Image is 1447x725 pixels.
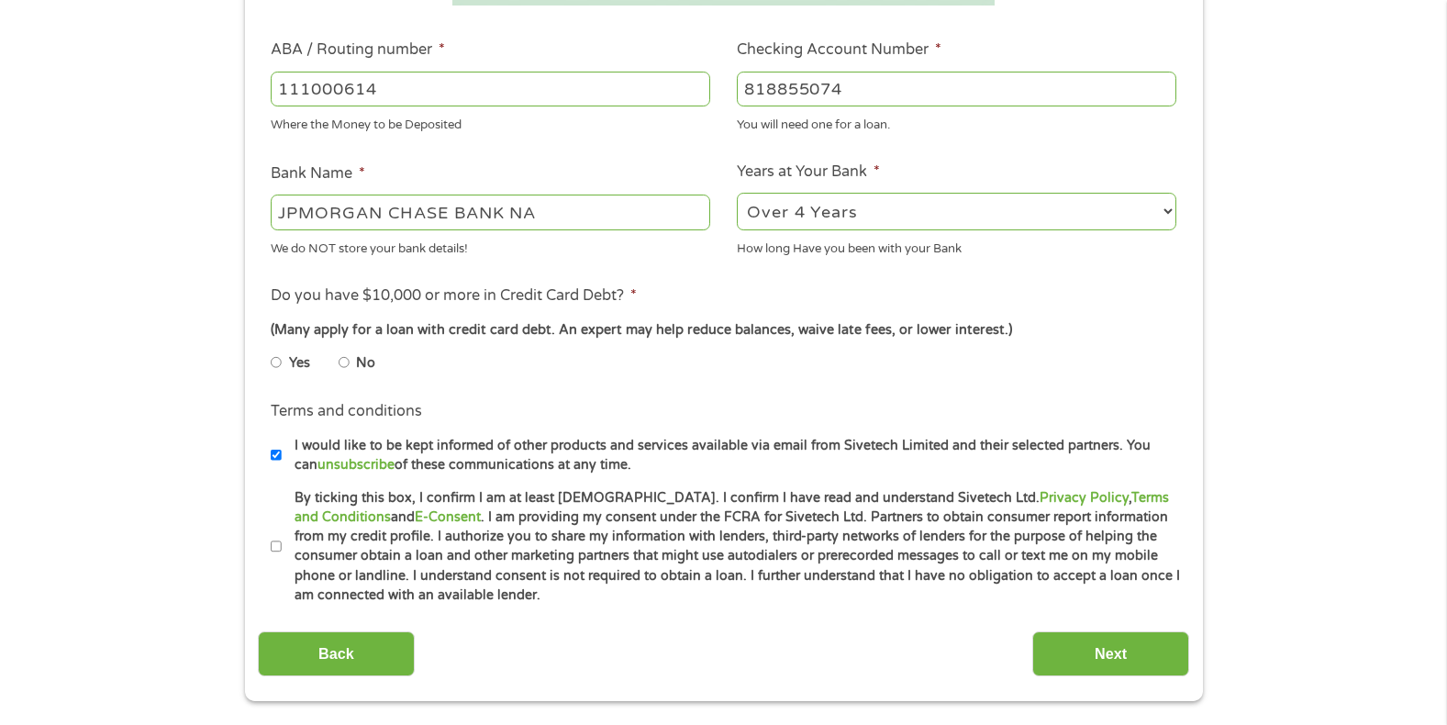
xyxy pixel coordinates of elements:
[737,72,1176,106] input: 345634636
[737,40,941,60] label: Checking Account Number
[295,490,1169,525] a: Terms and Conditions
[271,286,637,306] label: Do you have $10,000 or more in Credit Card Debt?
[271,164,365,184] label: Bank Name
[289,353,310,374] label: Yes
[1040,490,1129,506] a: Privacy Policy
[271,110,710,135] div: Where the Money to be Deposited
[282,436,1182,475] label: I would like to be kept informed of other products and services available via email from Sivetech...
[356,353,375,374] label: No
[271,40,445,60] label: ABA / Routing number
[737,162,880,182] label: Years at Your Bank
[271,320,1175,340] div: (Many apply for a loan with credit card debt. An expert may help reduce balances, waive late fees...
[415,509,481,525] a: E-Consent
[317,457,395,473] a: unsubscribe
[282,488,1182,606] label: By ticking this box, I confirm I am at least [DEMOGRAPHIC_DATA]. I confirm I have read and unders...
[271,72,710,106] input: 263177916
[737,110,1176,135] div: You will need one for a loan.
[271,402,422,421] label: Terms and conditions
[1032,631,1189,676] input: Next
[258,631,415,676] input: Back
[737,233,1176,258] div: How long Have you been with your Bank
[271,233,710,258] div: We do NOT store your bank details!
